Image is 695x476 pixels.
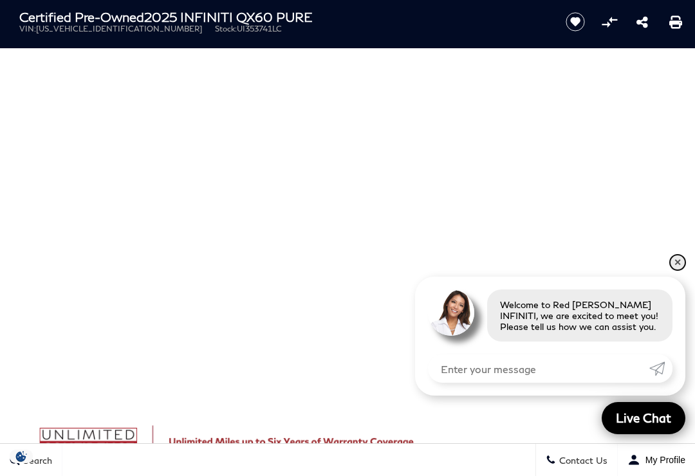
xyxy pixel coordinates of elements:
[6,450,36,463] section: Click to Open Cookie Consent Modal
[602,402,685,434] a: Live Chat
[6,450,36,463] img: Opt-Out Icon
[215,24,237,33] span: Stock:
[618,444,695,476] button: Open user profile menu
[487,289,672,342] div: Welcome to Red [PERSON_NAME] INFINITI, we are excited to meet you! Please tell us how we can assi...
[556,455,607,466] span: Contact Us
[669,14,682,30] a: Print this Certified Pre-Owned 2025 INFINITI QX60 PURE
[428,354,649,383] input: Enter your message
[600,12,619,32] button: Compare Vehicle
[649,354,672,383] a: Submit
[19,10,546,24] h1: 2025 INFINITI QX60 PURE
[19,9,144,24] strong: Certified Pre-Owned
[237,24,282,33] span: UI353741LC
[20,455,52,466] span: Search
[640,455,685,465] span: My Profile
[561,12,589,32] button: Save vehicle
[36,24,202,33] span: [US_VEHICLE_IDENTIFICATION_NUMBER]
[636,14,648,30] a: Share this Certified Pre-Owned 2025 INFINITI QX60 PURE
[428,289,474,336] img: Agent profile photo
[19,419,444,464] img: Unlimited miles up to six years of warranty coverage.
[609,410,678,426] span: Live Chat
[19,24,36,33] span: VIN:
